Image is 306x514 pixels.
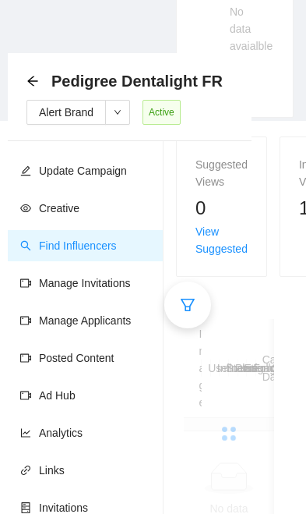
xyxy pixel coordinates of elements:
span: Active [142,100,181,125]
a: video-cameraManage Invitations [20,277,131,289]
span: Pedigree Dentalight FR [51,69,223,94]
a: line-chartAnalytics [20,427,83,439]
span: down [106,108,129,116]
span: arrow-left [26,75,39,87]
div: Suggested Views [195,156,248,190]
a: video-cameraAd Hub [20,389,76,402]
a: searchFind Influencers [20,239,117,252]
button: Alert Brand [26,100,106,125]
button: down [105,100,130,125]
span: filter [180,297,195,313]
a: eyeCreative [20,202,79,214]
span: 0 [195,197,206,218]
a: video-cameraPosted Content [20,352,114,364]
a: video-cameraManage Applicants [20,314,131,327]
a: linkLinks [20,464,65,477]
a: hddInvitations [20,502,88,514]
span: Alert Brand [39,104,93,121]
a: editUpdate Campaign [20,165,127,177]
div: View Suggested [195,223,248,257]
div: Back [26,75,39,88]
